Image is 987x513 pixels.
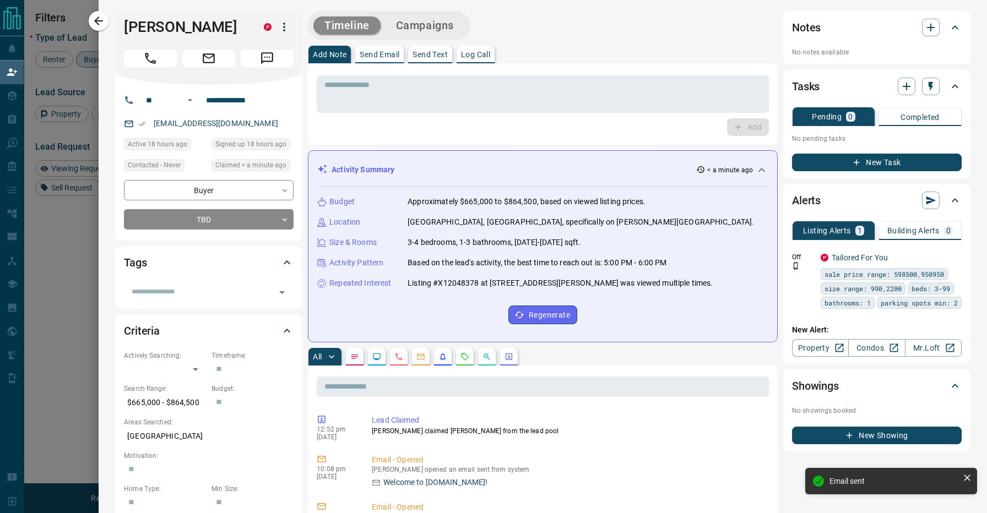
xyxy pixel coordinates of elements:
[317,473,355,481] p: [DATE]
[128,139,187,150] span: Active 18 hours ago
[372,454,764,466] p: Email - Opened
[211,159,294,174] div: Sat Sep 13 2025
[792,377,839,395] h2: Showings
[901,113,940,121] p: Completed
[317,465,355,473] p: 10:08 pm
[383,477,487,488] p: Welcome to [DOMAIN_NAME]!
[792,19,821,36] h2: Notes
[905,339,962,357] a: Mr.Loft
[792,78,820,95] h2: Tasks
[124,209,294,230] div: TBD
[372,466,764,473] p: [PERSON_NAME] opened an email sent from system
[313,51,346,58] p: Add Note
[124,138,206,154] div: Fri Sep 12 2025
[408,257,666,269] p: Based on the lead's activity, the best time to reach out is: 5:00 PM - 6:00 PM
[329,257,383,269] p: Activity Pattern
[124,322,160,340] h2: Criteria
[792,47,962,57] p: No notes available
[413,51,448,58] p: Send Text
[408,216,754,228] p: [GEOGRAPHIC_DATA], [GEOGRAPHIC_DATA], specifically on [PERSON_NAME][GEOGRAPHIC_DATA].
[792,130,962,147] p: No pending tasks
[332,164,394,176] p: Activity Summary
[360,51,399,58] p: Send Email
[848,339,905,357] a: Condos
[154,119,278,128] a: [EMAIL_ADDRESS][DOMAIN_NAME]
[124,18,247,36] h1: [PERSON_NAME]
[128,160,181,171] span: Contacted - Never
[912,283,950,294] span: beds: 3-99
[124,50,177,67] span: Call
[329,277,391,289] p: Repeated Interest
[211,384,294,394] p: Budget:
[803,227,851,234] p: Listing Alerts
[124,180,294,200] div: Buyer
[211,351,294,361] p: Timeframe:
[264,23,272,31] div: property.ca
[825,297,871,308] span: bathrooms: 1
[329,216,360,228] p: Location
[792,252,814,262] p: Off
[792,154,962,171] button: New Task
[241,50,294,67] span: Message
[792,427,962,444] button: New Showing
[372,426,764,436] p: [PERSON_NAME] claimed [PERSON_NAME] from the lead pool
[792,406,962,416] p: No showings booked
[211,484,294,494] p: Min Size:
[317,160,768,180] div: Activity Summary< a minute ago
[394,352,403,361] svg: Calls
[707,165,753,175] p: < a minute ago
[124,484,206,494] p: Home Type:
[182,50,235,67] span: Email
[372,352,381,361] svg: Lead Browsing Activity
[274,285,290,300] button: Open
[508,305,577,324] button: Regenerate
[792,339,849,357] a: Property
[372,501,764,513] p: Email - Opened
[792,324,962,336] p: New Alert:
[313,17,381,35] button: Timeline
[829,477,958,485] div: Email sent
[821,254,828,261] div: property.ca
[438,352,447,361] svg: Listing Alerts
[372,414,764,426] p: Lead Claimed
[482,352,491,361] svg: Opportunities
[416,352,425,361] svg: Emails
[792,373,962,399] div: Showings
[317,433,355,441] p: [DATE]
[215,139,286,150] span: Signed up 18 hours ago
[461,51,490,58] p: Log Call
[858,227,862,234] p: 1
[124,351,206,361] p: Actively Searching:
[329,237,377,248] p: Size & Rooms
[313,353,322,361] p: All
[124,254,147,271] h2: Tags
[832,253,888,262] a: Tailored For You
[460,352,469,361] svg: Requests
[124,417,294,427] p: Areas Searched:
[385,17,465,35] button: Campaigns
[183,94,197,107] button: Open
[408,196,646,208] p: Approximately $665,000 to $864,500, based on viewed listing prices.
[792,187,962,214] div: Alerts
[329,196,355,208] p: Budget
[350,352,359,361] svg: Notes
[408,237,581,248] p: 3-4 bedrooms, 1-3 bathrooms, [DATE]-[DATE] sqft.
[792,192,821,209] h2: Alerts
[792,73,962,100] div: Tasks
[792,262,800,270] svg: Push Notification Only
[887,227,940,234] p: Building Alerts
[848,113,853,121] p: 0
[211,138,294,154] div: Fri Sep 12 2025
[505,352,513,361] svg: Agent Actions
[215,160,286,171] span: Claimed < a minute ago
[825,269,944,280] span: sale price range: 598500,950950
[825,283,902,294] span: size range: 990,2200
[138,120,146,128] svg: Email Verified
[881,297,958,308] span: parking spots min: 2
[124,249,294,276] div: Tags
[792,14,962,41] div: Notes
[317,425,355,433] p: 12:52 pm
[124,451,294,461] p: Motivation:
[408,277,713,289] p: Listing #X12048378 at [STREET_ADDRESS][PERSON_NAME] was viewed multiple times.
[124,318,294,344] div: Criteria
